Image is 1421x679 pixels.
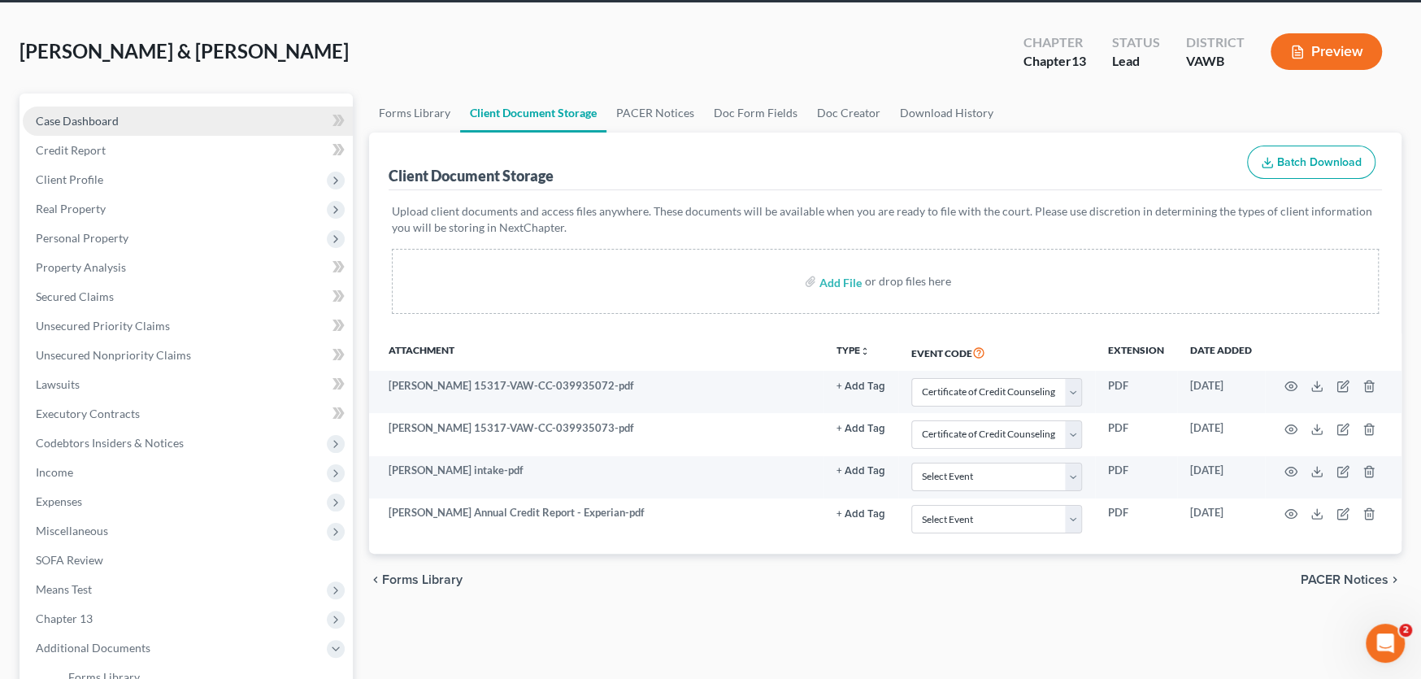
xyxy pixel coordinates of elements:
a: Download History [890,94,1003,133]
td: [DATE] [1177,456,1265,498]
span: Secured Claims [36,289,114,303]
span: Means Test [36,582,92,596]
td: PDF [1095,456,1177,498]
td: [PERSON_NAME] 15317-VAW-CC-039935073-pdf [369,413,823,455]
a: Unsecured Nonpriority Claims [23,341,353,370]
a: Credit Report [23,136,353,165]
td: [DATE] [1177,371,1265,413]
a: Doc Form Fields [704,94,807,133]
i: unfold_more [860,346,870,356]
span: Forms Library [382,573,463,586]
i: chevron_left [369,573,382,586]
span: Batch Download [1277,155,1362,169]
span: Case Dashboard [36,114,119,128]
a: Property Analysis [23,253,353,282]
td: [PERSON_NAME] intake-pdf [369,456,823,498]
button: TYPEunfold_more [837,346,870,356]
div: Lead [1112,52,1160,71]
th: Extension [1095,333,1177,371]
a: PACER Notices [606,94,704,133]
span: Executory Contracts [36,407,140,420]
a: + Add Tag [837,463,885,478]
span: Real Property [36,202,106,215]
span: Chapter 13 [36,612,93,625]
div: District [1186,33,1245,52]
iframe: Intercom live chat [1366,624,1405,663]
a: Executory Contracts [23,399,353,429]
span: Property Analysis [36,260,126,274]
span: [PERSON_NAME] & [PERSON_NAME] [20,39,349,63]
a: Unsecured Priority Claims [23,311,353,341]
span: Credit Report [36,143,106,157]
button: + Add Tag [837,466,885,477]
div: Chapter [1023,33,1086,52]
td: PDF [1095,498,1177,541]
td: [PERSON_NAME] Annual Credit Report - Experian-pdf [369,498,823,541]
a: Case Dashboard [23,107,353,136]
span: Lawsuits [36,377,80,391]
a: Lawsuits [23,370,353,399]
button: + Add Tag [837,424,885,434]
a: Client Document Storage [460,94,606,133]
span: SOFA Review [36,553,103,567]
a: Doc Creator [807,94,890,133]
td: PDF [1095,413,1177,455]
div: Status [1112,33,1160,52]
div: VAWB [1186,52,1245,71]
a: + Add Tag [837,420,885,436]
button: PACER Notices chevron_right [1301,573,1401,586]
button: + Add Tag [837,509,885,520]
span: 13 [1071,53,1086,68]
div: Chapter [1023,52,1086,71]
span: Miscellaneous [36,524,108,538]
th: Date added [1177,333,1265,371]
div: or drop files here [865,273,951,289]
td: [DATE] [1177,498,1265,541]
i: chevron_right [1388,573,1401,586]
button: chevron_left Forms Library [369,573,463,586]
button: Batch Download [1247,146,1375,180]
span: PACER Notices [1301,573,1388,586]
span: Expenses [36,494,82,508]
a: Secured Claims [23,282,353,311]
a: Forms Library [369,94,460,133]
td: [DATE] [1177,413,1265,455]
span: Codebtors Insiders & Notices [36,436,184,450]
span: Income [36,465,73,479]
span: Unsecured Priority Claims [36,319,170,333]
span: Personal Property [36,231,128,245]
span: Unsecured Nonpriority Claims [36,348,191,362]
td: [PERSON_NAME] 15317-VAW-CC-039935072-pdf [369,371,823,413]
td: PDF [1095,371,1177,413]
span: Additional Documents [36,641,150,655]
button: Preview [1271,33,1382,70]
button: + Add Tag [837,381,885,392]
div: Client Document Storage [389,166,554,185]
p: Upload client documents and access files anywhere. These documents will be available when you are... [392,203,1379,236]
a: + Add Tag [837,505,885,520]
span: Client Profile [36,172,103,186]
th: Event Code [898,333,1095,371]
a: + Add Tag [837,378,885,394]
span: 2 [1399,624,1412,637]
a: SOFA Review [23,546,353,575]
th: Attachment [369,333,823,371]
